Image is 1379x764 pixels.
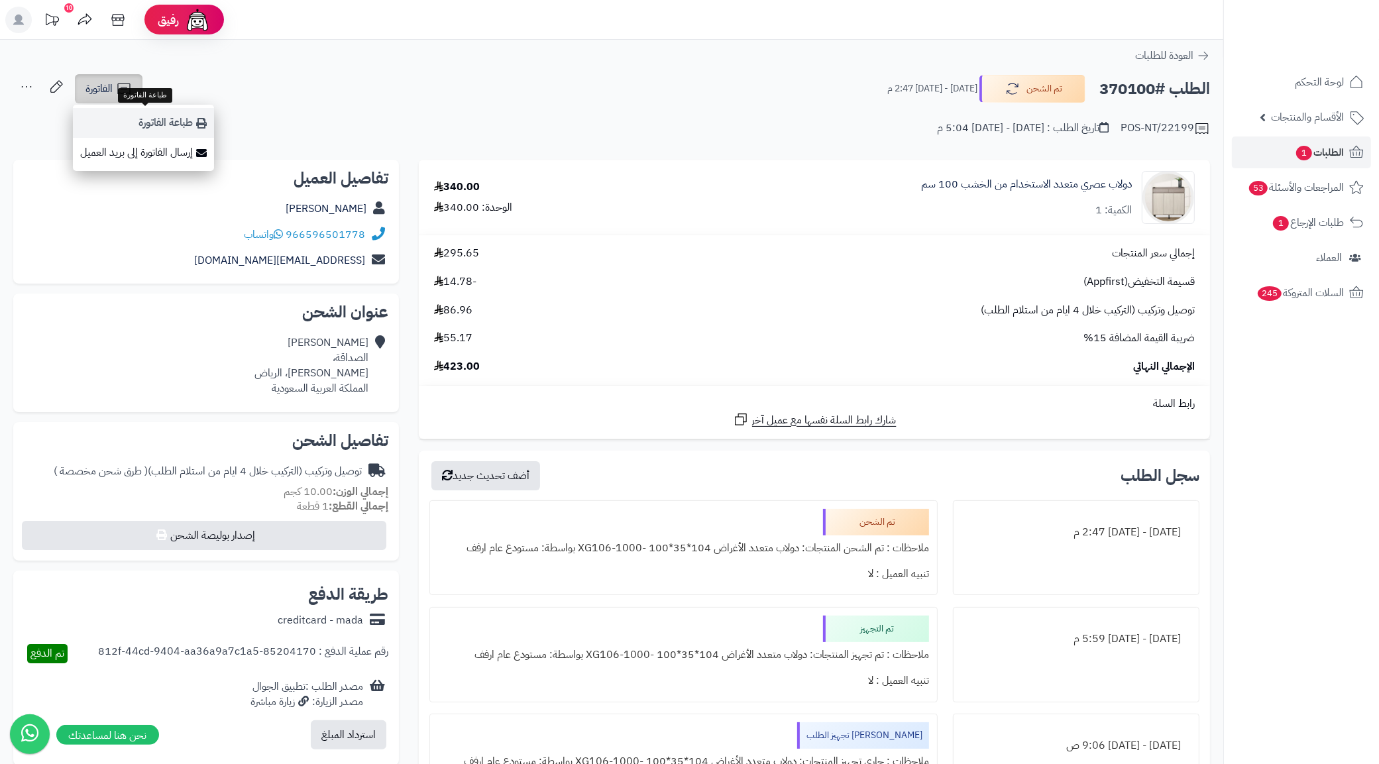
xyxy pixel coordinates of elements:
[250,679,363,710] div: مصدر الطلب :تطبيق الجوال
[797,722,929,749] div: [PERSON_NAME] تجهيز الطلب
[438,668,929,694] div: تنبيه العميل : لا
[752,413,897,428] span: شارك رابط السلة نفسها مع عميل آخر
[1135,48,1210,64] a: العودة للطلبات
[1083,274,1195,290] span: قسيمة التخفيض(Appfirst)
[1121,468,1199,484] h3: سجل الطلب
[438,561,929,587] div: تنبيه العميل : لا
[30,645,64,661] span: تم الدفع
[434,180,480,195] div: 340.00
[434,331,472,346] span: 55.17
[254,335,368,396] div: [PERSON_NAME] الصداقة، [PERSON_NAME]، الرياض المملكة العربية السعودية
[1095,203,1132,218] div: الكمية: 1
[1099,76,1210,103] h2: الطلب #370100
[1112,246,1195,261] span: إجمالي سعر المنتجات
[311,720,386,749] button: استرداد المبلغ
[1273,216,1289,231] span: 1
[24,170,388,186] h2: تفاصيل العميل
[24,433,388,449] h2: تفاصيل الشحن
[434,200,512,215] div: الوحدة: 340.00
[434,359,480,374] span: 423.00
[184,7,211,33] img: ai-face.png
[1289,37,1366,65] img: logo-2.png
[286,227,365,243] a: 966596501778
[1232,277,1371,309] a: السلات المتروكة245
[434,274,476,290] span: -14.78
[431,461,540,490] button: أضف تحديث جديد
[962,519,1191,545] div: [DATE] - [DATE] 2:47 م
[1295,73,1344,91] span: لوحة التحكم
[1248,178,1344,197] span: المراجعات والأسئلة
[937,121,1109,136] div: تاريخ الطلب : [DATE] - [DATE] 5:04 م
[1135,48,1193,64] span: العودة للطلبات
[1256,284,1344,302] span: السلات المتروكة
[284,484,388,500] small: 10.00 كجم
[54,463,148,479] span: ( طرق شحن مخصصة )
[981,303,1195,318] span: توصيل وتركيب (التركيب خلال 4 ايام من استلام الطلب)
[24,304,388,320] h2: عنوان الشحن
[1316,248,1342,267] span: العملاء
[1232,207,1371,239] a: طلبات الإرجاع1
[921,177,1132,192] a: دولاب عصري متعدد الاستخدام من الخشب 100 سم
[962,733,1191,759] div: [DATE] - [DATE] 9:06 ص
[434,303,472,318] span: 86.96
[118,88,172,103] div: طباعة الفاتورة
[424,396,1205,411] div: رابط السلة
[1232,172,1371,203] a: المراجعات والأسئلة53
[54,464,362,479] div: توصيل وتركيب (التركيب خلال 4 ايام من استلام الطلب)
[979,75,1085,103] button: تم الشحن
[308,586,388,602] h2: طريقة الدفع
[250,694,363,710] div: مصدر الزيارة: زيارة مباشرة
[278,613,363,628] div: creditcard - mada
[75,74,142,103] a: الفاتورة
[73,138,214,168] a: إرسال الفاتورة إلى بريد العميل
[35,7,68,36] a: تحديثات المنصة
[73,108,214,138] a: طباعة الفاتورة
[733,411,897,428] a: شارك رابط السلة نفسها مع عميل آخر
[1249,181,1268,195] span: 53
[1272,213,1344,232] span: طلبات الإرجاع
[1121,121,1210,136] div: POS-NT/22199
[434,246,479,261] span: 295.65
[22,521,386,550] button: إصدار بوليصة الشحن
[1142,171,1194,224] img: 1752738841-1-90x90.jpg
[438,642,929,668] div: ملاحظات : تم تجهيز المنتجات: دولاب متعدد الأغراض 104*35*100 -XG106-1000 بواسطة: مستودع عام ارفف
[1232,66,1371,98] a: لوحة التحكم
[297,498,388,514] small: 1 قطعة
[1296,146,1312,160] span: 1
[194,252,365,268] a: [EMAIL_ADDRESS][DOMAIN_NAME]
[1133,359,1195,374] span: الإجمالي النهائي
[962,626,1191,652] div: [DATE] - [DATE] 5:59 م
[244,227,283,243] a: واتساب
[286,201,366,217] a: [PERSON_NAME]
[887,82,977,95] small: [DATE] - [DATE] 2:47 م
[823,616,929,642] div: تم التجهيز
[1232,242,1371,274] a: العملاء
[98,644,388,663] div: رقم عملية الدفع : 85204170-812f-44cd-9404-aa36a9a7c1a5
[823,509,929,535] div: تم الشحن
[85,81,113,97] span: الفاتورة
[438,535,929,561] div: ملاحظات : تم الشحن المنتجات: دولاب متعدد الأغراض 104*35*100 -XG106-1000 بواسطة: مستودع عام ارفف
[333,484,388,500] strong: إجمالي الوزن:
[1295,143,1344,162] span: الطلبات
[1258,286,1282,301] span: 245
[1271,108,1344,127] span: الأقسام والمنتجات
[158,12,179,28] span: رفيق
[64,3,74,13] div: 10
[1232,136,1371,168] a: الطلبات1
[329,498,388,514] strong: إجمالي القطع:
[1083,331,1195,346] span: ضريبة القيمة المضافة 15%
